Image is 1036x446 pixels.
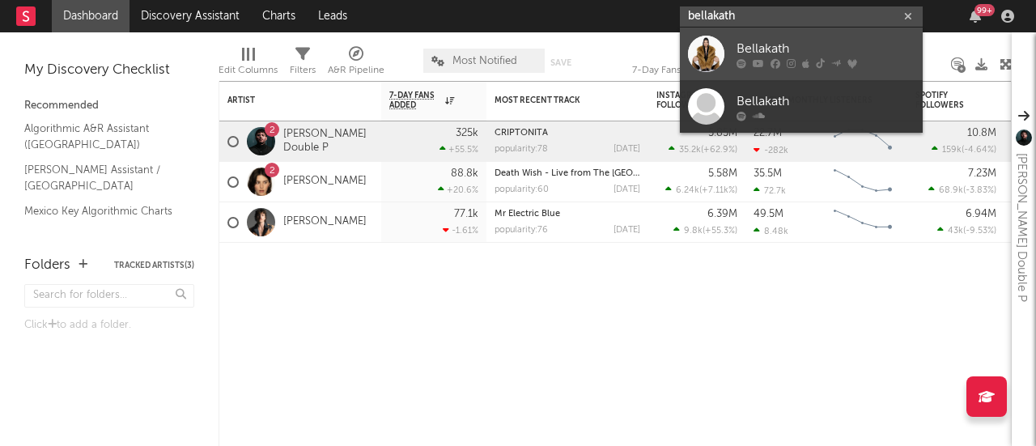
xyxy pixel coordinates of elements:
span: 7-Day Fans Added [389,91,441,110]
div: [PERSON_NAME] Double P [1012,153,1031,302]
div: 10.8M [967,128,996,138]
a: Death Wish - Live from The [GEOGRAPHIC_DATA] [495,169,703,178]
div: -1.61 % [443,225,478,236]
div: [DATE] [614,145,640,154]
a: Mr Electric Blue [495,210,560,219]
a: [PERSON_NAME] Double P [283,128,373,155]
a: Mexico Key Algorithmic Charts [24,202,178,220]
div: Artist [227,96,349,105]
div: 6.94M [966,209,996,219]
span: -4.64 % [964,146,994,155]
div: Bellakath [737,39,915,58]
div: -282k [754,145,788,155]
div: ( ) [937,225,996,236]
div: Spotify Followers [915,91,972,110]
a: Bellakath [680,28,923,80]
div: [DATE] [614,226,640,235]
div: 7-Day Fans Added (7-Day Fans Added) [632,40,754,87]
div: 8.48k [754,226,788,236]
div: ( ) [932,144,996,155]
div: Death Wish - Live from The O2 Arena [495,169,640,178]
a: [PERSON_NAME] Assistant / [GEOGRAPHIC_DATA] [24,161,178,194]
div: 77.1k [454,209,478,219]
div: 5.85M [708,128,737,138]
div: [DATE] [614,185,640,194]
a: Bellakath [680,80,923,133]
span: -9.53 % [966,227,994,236]
div: Mr Electric Blue [495,210,640,219]
div: 72.7k [754,185,786,196]
div: Filters [290,40,316,87]
svg: Chart title [826,121,899,162]
div: Instagram Followers [656,91,713,110]
div: A&R Pipeline [328,61,384,80]
span: +7.11k % [702,186,735,195]
span: 43k [948,227,963,236]
a: Algorithmic A&R Assistant ([GEOGRAPHIC_DATA]) [24,120,178,153]
svg: Chart title [826,202,899,243]
button: Save [550,58,571,67]
div: ( ) [665,185,737,195]
span: 9.8k [684,227,703,236]
div: popularity: 78 [495,145,548,154]
div: Most Recent Track [495,96,616,105]
div: +20.6 % [438,185,478,195]
span: +62.9 % [703,146,735,155]
span: 35.2k [679,146,701,155]
div: 7.23M [968,168,996,179]
div: Filters [290,61,316,80]
div: popularity: 60 [495,185,549,194]
span: 159k [942,146,962,155]
div: Bellakath [737,91,915,111]
div: 325k [456,128,478,138]
div: ( ) [673,225,737,236]
div: 7-Day Fans Added (7-Day Fans Added) [632,61,754,80]
div: A&R Pipeline [328,40,384,87]
div: Folders [24,256,70,275]
a: CRIPTONITA [495,129,548,138]
div: 88.8k [451,168,478,179]
div: ( ) [928,185,996,195]
a: [PERSON_NAME] [283,215,367,229]
div: My Discovery Checklist [24,61,194,80]
span: 68.9k [939,186,963,195]
span: -3.83 % [966,186,994,195]
button: Tracked Artists(3) [114,261,194,270]
svg: Chart title [826,162,899,202]
a: [PERSON_NAME] [283,175,367,189]
input: Search for folders... [24,284,194,308]
div: popularity: 76 [495,226,548,235]
span: Most Notified [452,56,517,66]
div: 99 + [974,4,995,16]
input: Search for artists [680,6,923,27]
div: 22.7M [754,128,782,138]
div: +55.5 % [439,144,478,155]
div: 5.58M [708,168,737,179]
div: Edit Columns [219,61,278,80]
div: Recommended [24,96,194,116]
div: 35.5M [754,168,782,179]
div: 49.5M [754,209,783,219]
div: Edit Columns [219,40,278,87]
button: 99+ [970,10,981,23]
div: CRIPTONITA [495,129,640,138]
div: 6.39M [707,209,737,219]
span: +55.3 % [705,227,735,236]
span: 6.24k [676,186,699,195]
div: ( ) [669,144,737,155]
div: Click to add a folder. [24,316,194,335]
